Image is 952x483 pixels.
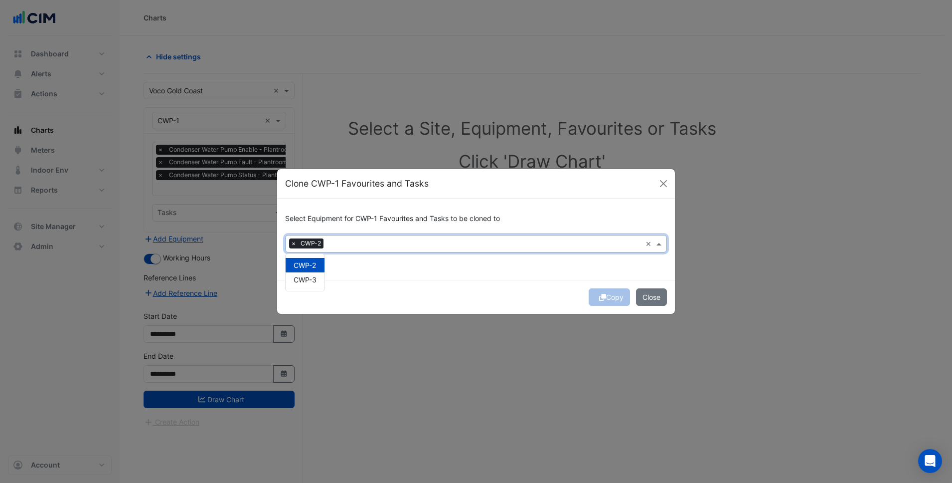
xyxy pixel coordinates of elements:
[656,176,671,191] button: Close
[294,275,317,284] span: CWP-3
[918,449,942,473] div: Open Intercom Messenger
[298,239,323,248] span: CWP-2
[285,215,667,223] h6: Select Equipment for CWP-1 Favourites and Tasks to be cloned to
[636,288,667,306] button: Close
[285,177,429,190] h5: Clone CWP-1 Favourites and Tasks
[289,239,298,248] span: ×
[286,254,324,291] div: Options List
[645,239,654,249] span: Clear
[294,261,316,269] span: CWP-2
[285,252,316,264] button: Select All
